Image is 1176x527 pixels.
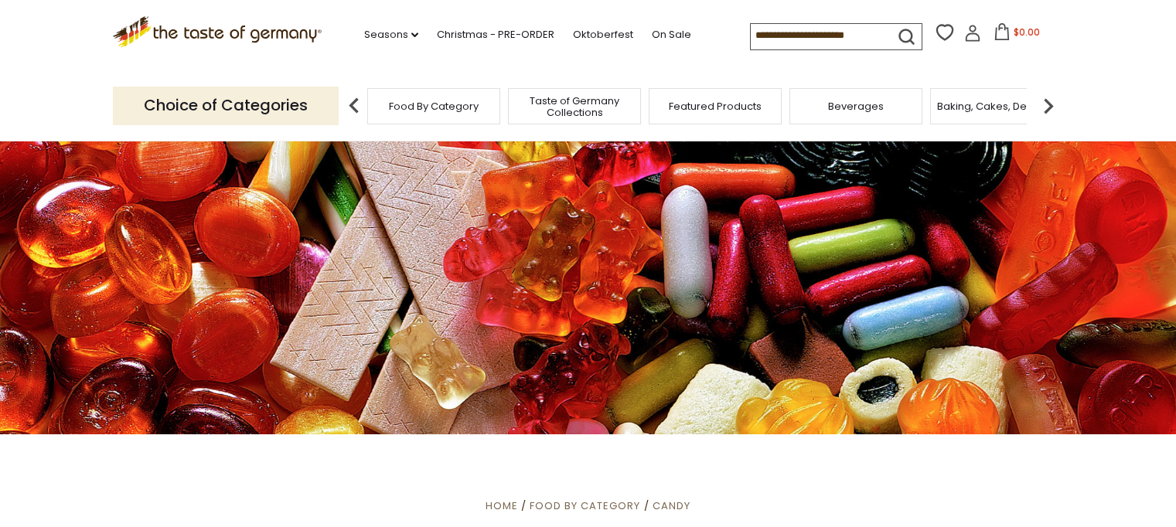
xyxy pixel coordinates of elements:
a: Food By Category [530,498,640,513]
span: $0.00 [1014,25,1040,39]
a: Beverages [828,100,884,112]
a: Featured Products [669,100,762,112]
p: Choice of Categories [113,87,339,124]
a: Food By Category [389,100,479,112]
a: Seasons [364,26,418,43]
a: On Sale [652,26,691,43]
a: Taste of Germany Collections [513,95,636,118]
a: Candy [653,498,690,513]
img: previous arrow [339,90,370,121]
a: Christmas - PRE-ORDER [437,26,554,43]
button: $0.00 [984,23,1050,46]
a: Home [486,498,518,513]
a: Baking, Cakes, Desserts [937,100,1057,112]
img: next arrow [1033,90,1064,121]
a: Oktoberfest [573,26,633,43]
